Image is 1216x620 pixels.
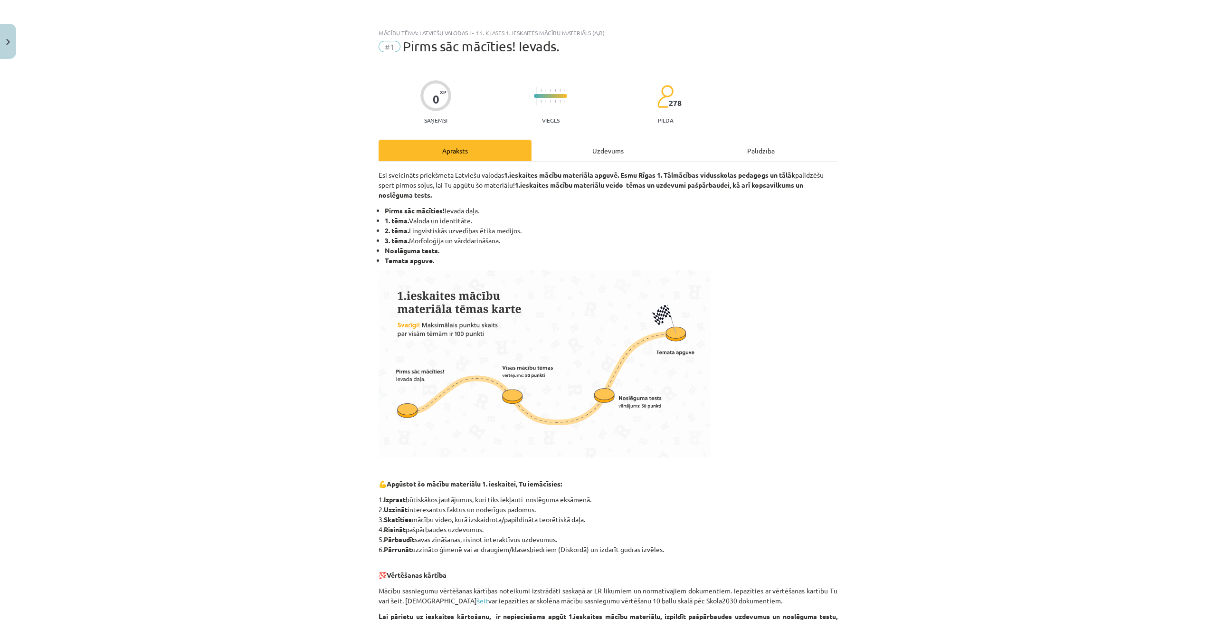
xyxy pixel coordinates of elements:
[564,100,565,103] img: icon-short-line-57e1e144782c952c97e751825c79c345078a6d821885a25fce030b3d8c18986b.svg
[545,89,546,92] img: icon-short-line-57e1e144782c952c97e751825c79c345078a6d821885a25fce030b3d8c18986b.svg
[440,89,446,95] span: XP
[385,236,837,246] li: Morfoloģija un vārddarināšana.
[384,515,412,524] strong: Skatīties
[385,226,837,236] li: Lingvistiskās uzvedības ētika medijos.
[379,41,400,52] span: #1
[385,236,409,245] strong: 3. tēma.
[385,206,445,215] strong: Pirms sāc mācīties!
[542,117,560,124] p: Viegls
[555,89,556,92] img: icon-short-line-57e1e144782c952c97e751825c79c345078a6d821885a25fce030b3d8c18986b.svg
[379,140,532,161] div: Apraksts
[6,39,10,45] img: icon-close-lesson-0947bae3869378f0d4975bcd49f059093ad1ed9edebbc8119c70593378902aed.svg
[420,117,451,124] p: Saņemsi
[384,495,406,504] strong: Izprast
[477,596,488,605] a: šeit
[532,140,684,161] div: Uzdevums
[385,226,409,235] strong: 2. tēma.
[658,117,673,124] p: pilda
[536,87,537,105] img: icon-long-line-d9ea69661e0d244f92f715978eff75569469978d946b2353a9bb055b3ed8787d.svg
[560,89,560,92] img: icon-short-line-57e1e144782c952c97e751825c79c345078a6d821885a25fce030b3d8c18986b.svg
[385,246,439,255] strong: Noslēguma tests.
[669,99,682,107] span: 278
[504,171,795,179] b: 1.ieskaites mācību materiāla apguvē. Esmu Rīgas 1. Tālmācības vidusskolas pedagogs un tālāk
[379,181,803,199] b: 1.ieskaites mācību materiālu veido tēmas un uzdevumi pašpārbaudei, kā arī kopsavilkums un noslēgu...
[387,479,562,488] strong: Apgūstot šo mācību materiālu 1. ieskaitei, Tu iemācīsies:
[387,571,446,579] strong: Vērtēšanas kārtība
[545,100,546,103] img: icon-short-line-57e1e144782c952c97e751825c79c345078a6d821885a25fce030b3d8c18986b.svg
[384,545,412,553] strong: Pārrunāt
[560,100,560,103] img: icon-short-line-57e1e144782c952c97e751825c79c345078a6d821885a25fce030b3d8c18986b.svg
[379,29,837,36] div: Mācību tēma: Latviešu valodas i - 11. klases 1. ieskaites mācību materiāls (a,b)
[379,560,837,580] p: 💯
[379,170,837,200] p: Esi sveicināts priekšmeta Latviešu valodas palīdzēšu spert pirmos soļus, lai Tu apgūtu šo materiālu!
[379,495,837,554] p: 1. būtiskākos jautājumus, kuri tiks iekļauti noslēguma eksāmenā. 2. interesantus faktus un noderī...
[433,93,439,106] div: 0
[384,525,406,534] strong: Risināt
[385,206,837,216] li: Ievada daļa.
[385,216,837,226] li: Valoda un identitāte.
[550,89,551,92] img: icon-short-line-57e1e144782c952c97e751825c79c345078a6d821885a25fce030b3d8c18986b.svg
[384,535,415,544] strong: Pārbaudīt
[550,100,551,103] img: icon-short-line-57e1e144782c952c97e751825c79c345078a6d821885a25fce030b3d8c18986b.svg
[564,89,565,92] img: icon-short-line-57e1e144782c952c97e751825c79c345078a6d821885a25fce030b3d8c18986b.svg
[541,100,541,103] img: icon-short-line-57e1e144782c952c97e751825c79c345078a6d821885a25fce030b3d8c18986b.svg
[403,38,560,54] span: Pirms sāc mācīties! Ievads.
[657,85,674,108] img: students-c634bb4e5e11cddfef0936a35e636f08e4e9abd3cc4e673bd6f9a4125e45ecb1.svg
[384,505,408,514] strong: Uzzināt
[379,586,837,606] p: Mācību sasniegumu vērtēšanas kārtības noteikumi izstrādāti saskaņā ar LR likumiem un normatīvajie...
[385,256,434,265] strong: Temata apguve.
[684,140,837,161] div: Palīdzība
[555,100,556,103] img: icon-short-line-57e1e144782c952c97e751825c79c345078a6d821885a25fce030b3d8c18986b.svg
[385,216,409,225] strong: 1. tēma.
[379,479,837,489] p: 💪
[541,89,541,92] img: icon-short-line-57e1e144782c952c97e751825c79c345078a6d821885a25fce030b3d8c18986b.svg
